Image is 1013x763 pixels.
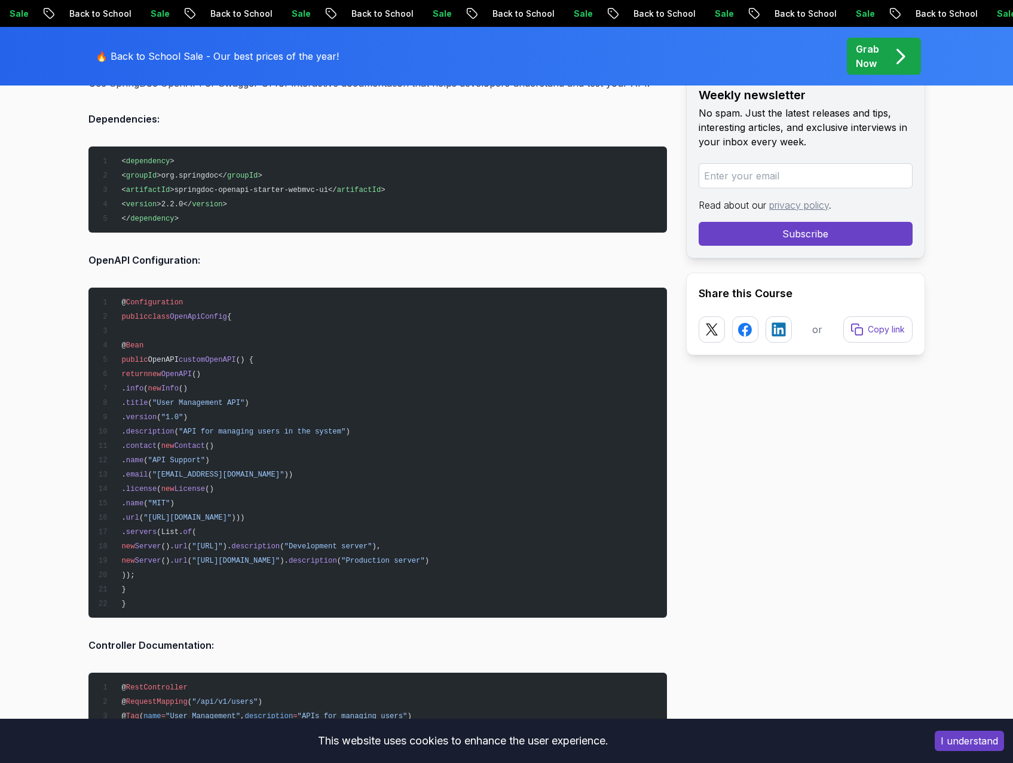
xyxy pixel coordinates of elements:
div: This website uses cookies to enhance the user experience. [9,728,917,754]
span: ))) [231,514,244,522]
span: RequestMapping [126,698,188,706]
span: ) [425,557,429,565]
span: . [121,528,126,536]
span: @ [121,698,126,706]
span: title [126,399,148,407]
span: ) [244,399,249,407]
a: privacy policy [769,199,829,211]
span: "[URL]" [192,542,222,551]
span: "Development server" [284,542,372,551]
span: . [121,456,126,465]
span: )); [121,571,134,579]
span: >springdoc-openapi-starter-webmvc-ui</ [170,186,336,194]
p: Sale [413,8,451,20]
span: "[URL][DOMAIN_NAME]" [143,514,231,522]
span: ) [205,456,209,465]
p: Back to School [191,8,272,20]
span: < [121,186,126,194]
span: . [121,499,126,508]
span: = [293,712,297,721]
span: dependency [126,157,170,166]
span: "/api/v1/users" [192,698,258,706]
span: new [121,542,134,551]
span: new [121,557,134,565]
span: version [126,413,157,422]
span: "MIT" [148,499,170,508]
span: "APIs for managing users" [298,712,408,721]
span: ( [337,557,341,565]
span: @ [121,298,126,307]
span: ( [188,698,192,706]
span: OpenAPI [161,370,192,379]
span: new [148,384,161,393]
p: Back to School [473,8,554,20]
span: ( [143,384,148,393]
span: () [205,485,214,493]
p: Back to School [332,8,413,20]
span: @ [121,712,126,721]
p: Grab Now [856,42,879,71]
p: Back to School [755,8,836,20]
span: ( [148,471,152,479]
span: public [121,313,148,321]
button: Copy link [843,316,913,343]
span: description [126,428,175,436]
span: { [227,313,231,321]
span: "API for managing users in the system" [179,428,345,436]
span: email [126,471,148,479]
span: RestController [126,683,188,692]
span: groupId [126,172,157,180]
span: ) [170,499,174,508]
span: ( [188,557,192,565]
p: Back to School [896,8,977,20]
p: Sale [272,8,310,20]
span: Server [135,542,161,551]
strong: OpenAPI Configuration: [88,254,200,266]
span: "Production server" [341,557,425,565]
span: > [175,215,179,223]
span: ( [175,428,179,436]
span: . [121,384,126,393]
span: ( [143,499,148,508]
span: Contact [175,442,205,450]
span: description [231,542,280,551]
span: name [126,456,143,465]
button: Subscribe [699,222,913,246]
span: "User Management" [166,712,240,721]
span: , [240,712,244,721]
p: Back to School [50,8,131,20]
span: name [143,712,161,721]
span: OpenApiConfig [170,313,227,321]
span: ( [148,399,152,407]
span: ( [139,514,143,522]
span: return [121,370,148,379]
span: contact [126,442,157,450]
span: >2.2.0</ [157,200,192,209]
span: >org.springdoc</ [157,172,227,180]
p: Sale [131,8,169,20]
span: servers [126,528,157,536]
span: > [170,157,174,166]
span: . [121,399,126,407]
span: dependency [130,215,175,223]
span: ( [157,442,161,450]
span: Configuration [126,298,183,307]
span: artifactId [126,186,170,194]
p: No spam. Just the latest releases and tips, interesting articles, and exclusive interviews in you... [699,106,913,149]
span: customOpenAPI [179,356,236,364]
p: Sale [554,8,592,20]
span: "API Support" [148,456,206,465]
span: (). [161,557,175,565]
span: () { [236,356,253,364]
span: ) [258,698,262,706]
span: ( [280,542,284,551]
span: public [121,356,148,364]
span: ) [345,428,350,436]
p: Read about our . [699,198,913,212]
p: or [812,322,822,337]
p: Sale [695,8,733,20]
span: (). [161,542,175,551]
span: )) [284,471,293,479]
span: name [126,499,143,508]
span: . [121,442,126,450]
